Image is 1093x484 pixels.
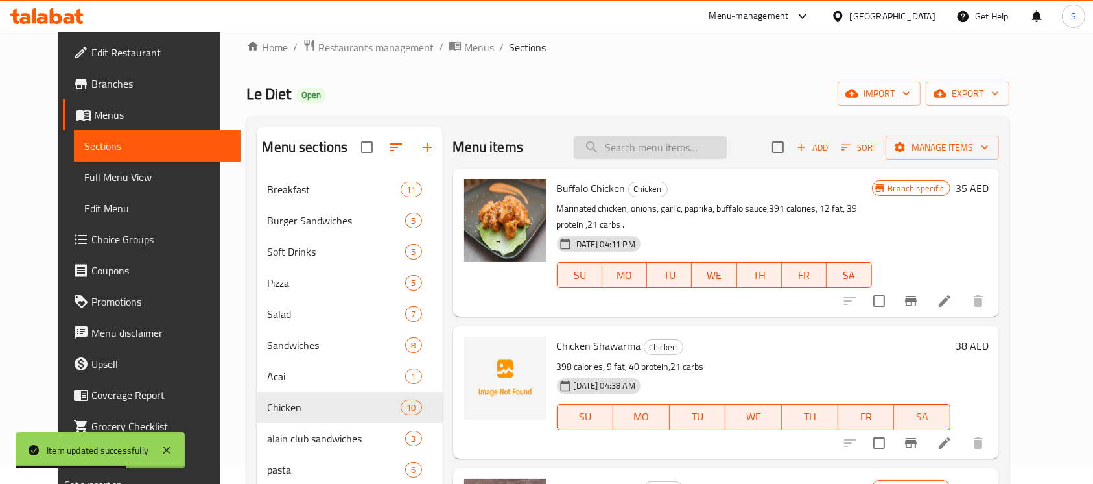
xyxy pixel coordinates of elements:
span: Branch specific [883,182,950,195]
span: Sections [509,40,546,55]
div: items [405,462,421,478]
button: Add [792,138,833,158]
button: delete [963,285,994,317]
div: items [405,369,421,384]
div: alain club sandwiches3 [257,423,442,454]
a: Edit menu item [937,293,952,309]
span: Select all sections [353,134,381,161]
li: / [439,40,443,55]
span: 7 [406,308,421,321]
span: MO [607,266,642,285]
span: Sort [841,140,877,155]
a: Home [246,40,288,55]
div: Soft Drinks5 [257,236,442,267]
span: [DATE] 04:38 AM [569,380,641,392]
span: 5 [406,215,421,227]
span: Soft Drinks [267,244,405,260]
button: export [926,82,1009,106]
button: Manage items [886,136,999,160]
span: 8 [406,339,421,352]
span: Grocery Checklist [91,418,230,434]
span: Sort sections [381,132,412,163]
div: items [405,337,421,353]
span: Upsell [91,356,230,372]
a: Grocery Checklist [63,411,241,442]
h2: Menu items [453,138,524,157]
span: FR [787,266,821,285]
img: Buffalo Chicken [464,179,546,262]
div: Sandwiches8 [257,330,442,361]
span: Chicken [629,182,667,197]
span: Breakfast [267,182,401,197]
div: [GEOGRAPHIC_DATA] [850,9,935,23]
span: Menus [94,107,230,123]
button: Add section [412,132,443,163]
span: Edit Restaurant [91,45,230,60]
input: search [574,136,727,159]
button: TH [737,262,782,288]
a: Full Menu View [74,162,241,193]
button: FR [838,404,895,430]
span: alain club sandwiches [267,431,405,446]
div: items [405,431,421,446]
span: 1 [406,370,421,383]
button: delete [963,428,994,459]
span: TH [787,407,833,426]
span: Full Menu View [84,169,230,185]
div: Acai [267,369,405,384]
div: Salad7 [257,298,442,330]
span: Buffalo Chicken [557,178,626,198]
button: SU [557,262,602,288]
a: Restaurants management [303,39,434,56]
div: Item updated successfully [47,443,148,457]
button: WE [692,262,736,288]
a: Sections [74,130,241,162]
button: FR [782,262,827,288]
h2: Menu sections [262,138,347,157]
nav: breadcrumb [246,39,1009,56]
span: export [936,86,999,102]
a: Coupons [63,255,241,286]
a: Promotions [63,286,241,317]
a: Edit menu item [937,435,952,451]
span: import [848,86,910,102]
span: Le Diet [246,79,291,108]
span: Branches [91,76,230,91]
span: WE [697,266,731,285]
span: MO [618,407,664,426]
button: SU [557,404,614,430]
div: Pizza5 [257,267,442,298]
span: 11 [401,184,421,196]
button: import [838,82,921,106]
div: items [401,400,421,415]
span: 10 [401,402,421,414]
span: Sections [84,138,230,154]
div: Chicken [644,339,683,355]
div: Chicken [267,400,401,415]
span: TU [652,266,687,285]
div: Chicken [628,182,668,197]
div: Burger Sandwiches5 [257,205,442,236]
a: Coverage Report [63,380,241,411]
button: TU [647,262,692,288]
div: items [405,213,421,228]
h6: 38 AED [956,337,989,355]
span: Sort items [833,138,886,158]
span: Add [795,140,830,155]
span: pasta [267,462,405,478]
span: Select section [764,134,792,161]
span: SA [899,407,945,426]
span: WE [731,407,777,426]
span: Coupons [91,263,230,278]
div: items [405,244,421,260]
a: Menu disclaimer [63,317,241,348]
a: Upsell [63,348,241,380]
span: Salad [267,306,405,322]
div: Chicken10 [257,392,442,423]
div: items [405,306,421,322]
button: Sort [838,138,880,158]
span: S [1071,9,1076,23]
